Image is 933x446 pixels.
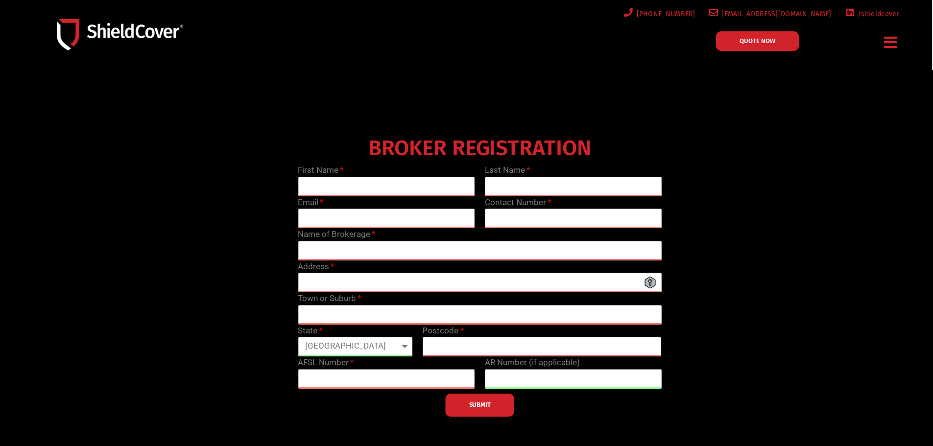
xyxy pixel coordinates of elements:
[298,325,322,337] label: State
[298,228,375,241] label: Name of Brokerage
[622,8,695,20] a: [PHONE_NUMBER]
[298,292,361,305] label: Town or Suburb
[843,8,899,20] a: /shieldcover
[718,8,831,20] span: [EMAIL_ADDRESS][DOMAIN_NAME]
[707,8,832,20] a: [EMAIL_ADDRESS][DOMAIN_NAME]
[57,19,183,50] img: Shield-Cover-Underwriting-Australia-logo-full
[633,8,695,20] span: [PHONE_NUMBER]
[740,38,775,44] span: QUOTE NOW
[298,356,354,369] label: AFSL Number
[881,31,902,54] div: Menu Toggle
[485,356,580,369] label: AR Number (if applicable)
[469,404,491,406] span: SUBMIT
[716,31,799,51] a: QUOTE NOW
[298,196,323,209] label: Email
[298,164,343,177] label: First Name
[854,8,899,20] span: /shieldcover
[485,196,551,209] label: Contact Number
[298,260,334,273] label: Address
[446,394,514,417] button: SUBMIT
[422,325,463,337] label: Postcode
[293,142,667,154] h4: BROKER REGISTRATION
[485,164,530,177] label: Last Name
